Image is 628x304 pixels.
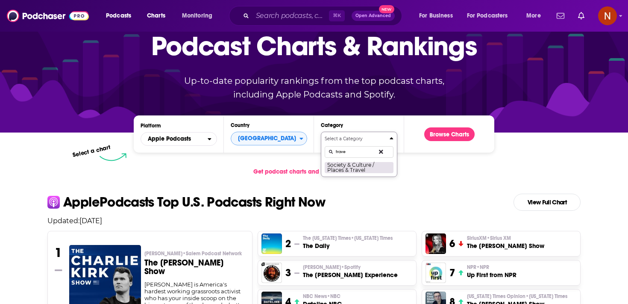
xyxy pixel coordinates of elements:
[598,6,617,25] button: Show profile menu
[303,235,393,242] p: The New York Times • New York Times
[303,235,393,250] a: The [US_STATE] Times•[US_STATE] TimesThe Daily
[449,266,455,279] h3: 7
[100,9,142,23] button: open menu
[351,235,393,241] span: • [US_STATE] Times
[467,293,567,300] p: New York Times Opinion • New York Times
[467,293,567,300] span: [US_STATE] Times Opinion
[467,264,489,271] span: NPR
[147,10,165,22] span: Charts
[303,264,361,271] span: [PERSON_NAME]
[7,8,89,24] img: Podchaser - Follow, Share and Rate Podcasts
[55,245,62,260] h3: 1
[247,161,381,182] a: Get podcast charts and rankings via API
[303,264,398,279] a: [PERSON_NAME]•SpotifyThe [PERSON_NAME] Experience
[176,9,223,23] button: open menu
[467,10,508,22] span: For Podcasters
[253,168,366,175] span: Get podcast charts and rankings via API
[285,266,291,279] h3: 3
[261,233,282,254] img: The Daily
[151,18,477,74] p: Podcast Charts & Rankings
[144,259,246,276] h3: The [PERSON_NAME] Show
[426,263,446,283] img: Up First from NPR
[413,9,464,23] button: open menu
[144,250,246,281] a: [PERSON_NAME]•Salem Podcast NetworkThe [PERSON_NAME] Show
[341,264,361,270] span: • Spotify
[321,132,397,177] button: Categories
[47,196,60,208] img: apple Icon
[467,264,516,279] a: NPR•NPRUp First from NPR
[325,137,386,141] h4: Select a Category
[252,9,329,23] input: Search podcasts, credits, & more...
[424,127,475,141] button: Browse Charts
[514,194,581,211] a: View Full Chart
[303,264,398,271] p: Joe Rogan • Spotify
[167,74,461,101] p: Up-to-date popularity rankings from the top podcast charts, including Apple Podcasts and Spotify.
[182,251,242,257] span: • Salem Podcast Network
[182,10,212,22] span: Monitoring
[476,264,489,270] span: • NPR
[575,9,588,23] a: Show notifications dropdown
[379,5,394,13] span: New
[141,132,217,146] h2: Platforms
[144,250,246,257] p: Charlie Kirk • Salem Podcast Network
[467,235,544,242] p: SiriusXM • Sirius XM
[141,9,170,23] a: Charts
[419,10,453,22] span: For Business
[467,271,516,279] h3: Up First from NPR
[467,235,544,250] a: SiriusXM•Sirius XMThe [PERSON_NAME] Show
[520,9,552,23] button: open menu
[72,144,111,159] p: Select a chart
[100,153,126,161] img: select arrow
[325,162,393,173] button: Society & Culture / Places & Travel
[355,14,391,18] span: Open Advanced
[325,146,393,158] input: Search Categories...
[106,10,131,22] span: Podcasts
[467,242,544,250] h3: The [PERSON_NAME] Show
[41,217,587,225] p: Updated: [DATE]
[487,235,511,241] span: • Sirius XM
[144,250,242,257] span: [PERSON_NAME]
[231,132,307,145] button: Countries
[303,235,393,242] span: The [US_STATE] Times
[598,6,617,25] img: User Profile
[553,9,568,23] a: Show notifications dropdown
[141,132,217,146] button: open menu
[237,6,410,26] div: Search podcasts, credits, & more...
[327,293,340,299] span: • NBC
[285,237,291,250] h3: 2
[525,293,567,299] span: • [US_STATE] Times
[467,235,511,242] span: SiriusXM
[352,11,395,21] button: Open AdvancedNew
[63,195,325,209] p: Apple Podcasts Top U.S. Podcasts Right Now
[526,10,541,22] span: More
[426,233,446,254] img: The Megyn Kelly Show
[598,6,617,25] span: Logged in as AdelNBM
[303,293,342,300] p: NBC News • NBC
[329,10,345,21] span: ⌘ K
[467,264,516,271] p: NPR • NPR
[303,271,398,279] h3: The [PERSON_NAME] Experience
[148,136,191,142] span: Apple Podcasts
[461,9,520,23] button: open menu
[261,263,282,283] img: The Joe Rogan Experience
[231,131,299,146] span: [GEOGRAPHIC_DATA]
[303,242,393,250] h3: The Daily
[303,293,340,300] span: NBC News
[449,237,455,250] h3: 6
